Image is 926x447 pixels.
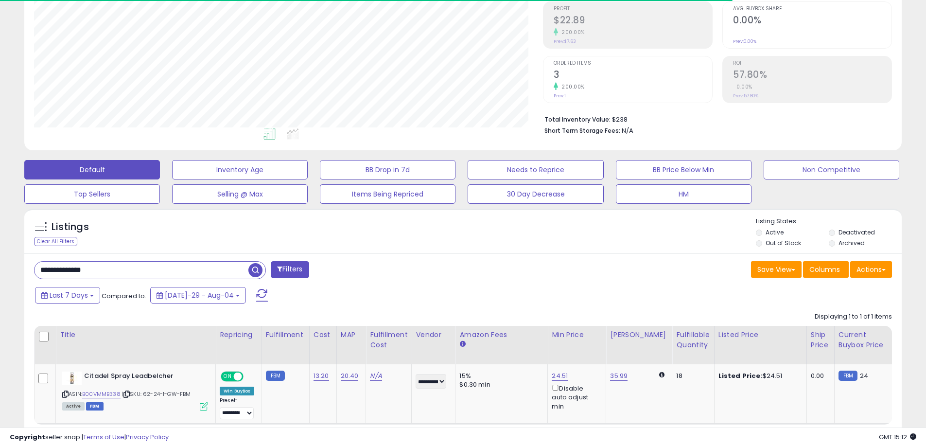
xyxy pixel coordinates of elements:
div: Ship Price [811,330,830,350]
small: 200.00% [558,83,585,90]
div: $24.51 [718,372,799,380]
div: Preset: [220,397,254,419]
a: N/A [370,371,382,381]
b: Citadel Spray Leadbelcher [84,372,202,383]
a: B00VMMB338 [82,390,121,398]
span: N/A [622,126,633,135]
span: OFF [242,373,258,381]
div: Repricing [220,330,258,340]
button: HM [616,184,751,204]
button: Items Being Repriced [320,184,455,204]
img: 3171WnK57yL._SL40_.jpg [62,372,82,385]
span: 24 [860,371,868,380]
a: 24.51 [552,371,568,381]
small: Prev: 57.80% [733,93,758,99]
small: 0.00% [733,83,752,90]
p: Listing States: [756,217,902,226]
div: Vendor [416,330,451,340]
small: FBM [266,371,285,381]
span: Last 7 Days [50,290,88,300]
span: All listings currently available for purchase on Amazon [62,402,85,411]
h2: $22.89 [554,15,712,28]
strong: Copyright [10,432,45,442]
div: ASIN: [62,372,208,410]
button: Last 7 Days [35,287,100,304]
div: Clear All Filters [34,237,77,246]
button: BB Drop in 7d [320,160,455,179]
label: Active [766,228,784,236]
span: | SKU: 62-24-1-GW-FBM [122,390,191,398]
small: Prev: 0.00% [733,38,756,44]
a: Privacy Policy [126,432,169,442]
div: Disable auto adjust min [552,383,598,411]
a: Terms of Use [83,432,124,442]
span: FBM [86,402,104,411]
span: Profit [554,6,712,12]
button: [DATE]-29 - Aug-04 [150,287,246,304]
div: 15% [459,372,540,380]
span: Compared to: [102,291,146,301]
a: 35.99 [610,371,628,381]
h5: Listings [52,220,89,234]
div: Min Price [552,330,602,340]
div: Fulfillment Cost [370,330,407,350]
h2: 57.80% [733,69,891,82]
button: Default [24,160,160,179]
button: 30 Day Decrease [468,184,603,204]
button: Top Sellers [24,184,160,204]
button: Selling @ Max [172,184,308,204]
small: Prev: 1 [554,93,566,99]
b: Listed Price: [718,371,763,380]
div: Win BuyBox [220,387,254,395]
span: Ordered Items [554,61,712,66]
span: 2025-08-12 15:12 GMT [879,432,916,442]
span: ON [222,373,234,381]
div: Current Buybox Price [839,330,889,350]
div: Cost [314,330,332,340]
button: BB Price Below Min [616,160,751,179]
span: ROI [733,61,891,66]
div: Fulfillment [266,330,305,340]
div: Listed Price [718,330,803,340]
label: Out of Stock [766,239,801,247]
a: 13.20 [314,371,329,381]
div: 18 [676,372,706,380]
div: MAP [341,330,362,340]
th: CSV column name: cust_attr_2_Vendor [412,326,455,364]
small: 200.00% [558,29,585,36]
button: Columns [803,261,849,278]
div: seller snap | | [10,433,169,442]
small: FBM [839,371,857,381]
button: Inventory Age [172,160,308,179]
div: 0.00 [811,372,827,380]
b: Short Term Storage Fees: [544,126,620,135]
small: Amazon Fees. [459,340,465,349]
button: Needs to Reprice [468,160,603,179]
span: Avg. Buybox Share [733,6,891,12]
button: Actions [850,261,892,278]
div: Amazon Fees [459,330,543,340]
label: Archived [839,239,865,247]
div: Displaying 1 to 1 of 1 items [815,312,892,322]
h2: 0.00% [733,15,891,28]
small: Prev: $7.63 [554,38,576,44]
li: $238 [544,113,885,125]
label: Deactivated [839,228,875,236]
div: Title [60,330,211,340]
div: [PERSON_NAME] [610,330,668,340]
span: [DATE]-29 - Aug-04 [165,290,234,300]
div: $0.30 min [459,380,540,389]
a: 20.40 [341,371,359,381]
button: Filters [271,261,309,278]
button: Save View [751,261,802,278]
h2: 3 [554,69,712,82]
button: Non Competitive [764,160,899,179]
div: Fulfillable Quantity [676,330,710,350]
b: Total Inventory Value: [544,115,611,124]
span: Columns [809,265,840,274]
